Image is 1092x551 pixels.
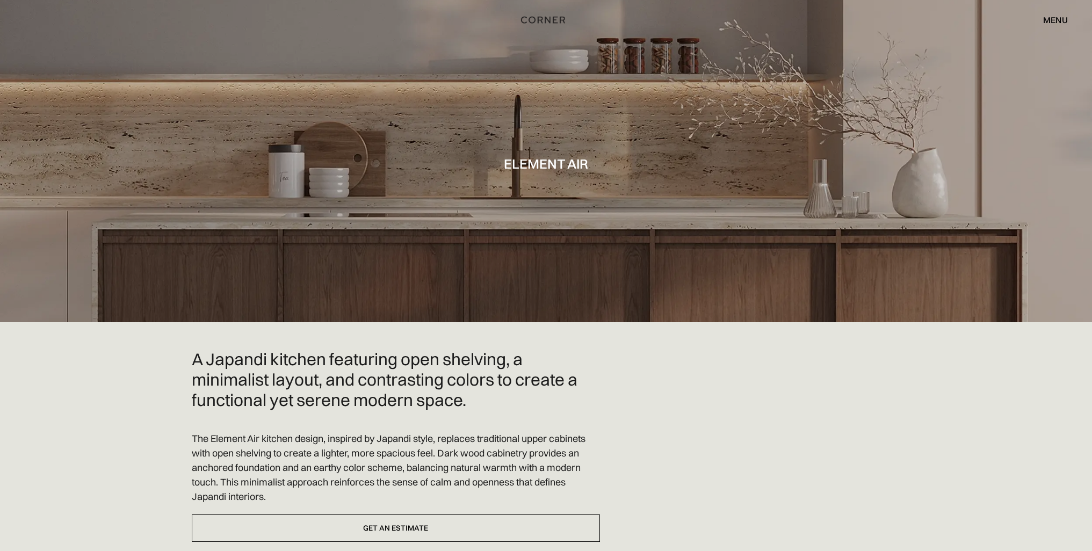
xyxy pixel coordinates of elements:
h1: Element Air [504,156,588,171]
div: menu [1043,16,1068,24]
h2: A Japandi kitchen featuring open shelving, a minimalist layout, and contrasting colors to create ... [192,349,600,410]
div: menu [1032,11,1068,29]
p: The Element Air kitchen design, inspired by Japandi style, replaces traditional upper cabinets wi... [192,431,600,504]
a: Get an estimate [192,514,600,542]
a: home [505,13,588,27]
